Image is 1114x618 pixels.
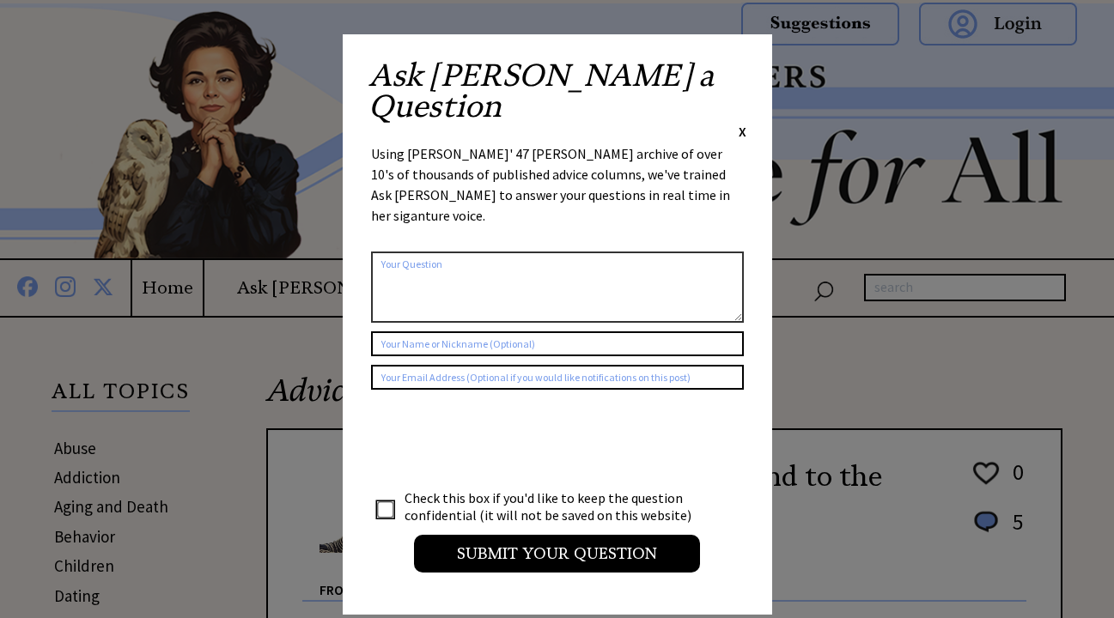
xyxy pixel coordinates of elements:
[371,143,744,243] div: Using [PERSON_NAME]' 47 [PERSON_NAME] archive of over 10's of thousands of published advice colum...
[414,535,700,573] input: Submit your Question
[404,488,708,524] td: Check this box if you'd like to keep the question confidential (it will not be saved on this webs...
[371,365,744,390] input: Your Email Address (Optional if you would like notifications on this post)
[371,331,744,356] input: Your Name or Nickname (Optional)
[371,407,632,474] iframe: reCAPTCHA
[739,123,746,140] span: X
[368,60,746,122] h2: Ask [PERSON_NAME] a Question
